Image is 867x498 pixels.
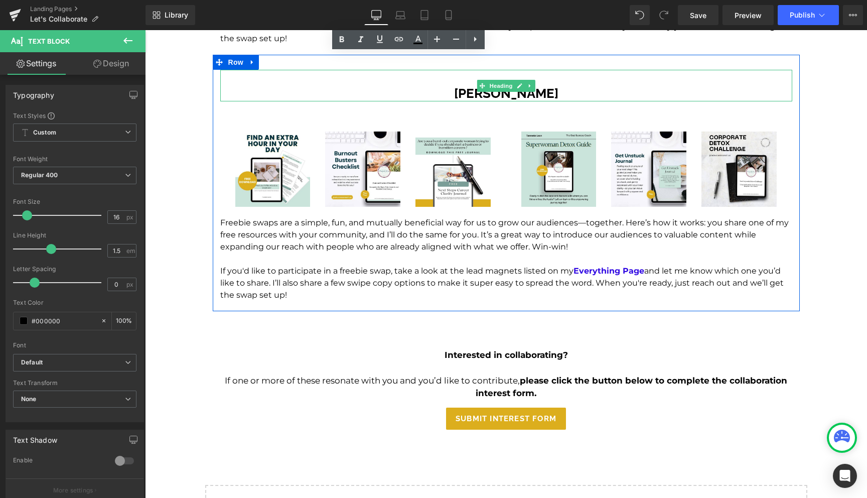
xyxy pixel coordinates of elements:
span: Interested in collaborating? [300,320,423,330]
a: Expand / Collapse [101,25,114,40]
a: Mobile [437,5,461,25]
span: px [126,281,135,288]
span: Text Block [28,37,70,45]
div: Text Transform [13,380,136,387]
span: Row [81,25,101,40]
span: If one or more of these resonate with you and you’d like to contribute, [80,345,375,355]
a: Preview [723,5,774,25]
span: Heading [342,50,369,62]
div: Enable [13,456,105,467]
i: Default [21,358,43,367]
b: Custom [33,129,56,137]
span: px [126,214,135,220]
div: Line Height [13,232,136,239]
p: More settings [53,486,93,495]
a: Landing Pages [30,5,146,13]
span: Submit Interest Form [311,383,411,395]
a: Submit Interest Form [301,378,421,400]
span: Publish [790,11,815,19]
b: None [21,395,37,403]
a: Expand / Collapse [380,50,390,62]
div: Typography [13,85,54,99]
div: Text Styles [13,111,136,119]
div: Font [13,342,136,349]
span: em [126,247,135,254]
p: Freebie swaps are a simple, fun, and mutually beneficial way for us to grow our audiences—togethe... [75,187,647,223]
div: Text Shadow [13,430,57,444]
a: Laptop [388,5,412,25]
button: Undo [630,5,650,25]
span: Library [165,11,188,20]
h3: [PERSON_NAME] [75,56,647,71]
button: Publish [778,5,839,25]
span: please click the button below to complete the collaboration interest form. [331,345,642,368]
input: Color [32,315,96,326]
a: Design [75,52,148,75]
a: Desktop [364,5,388,25]
span: Preview [735,10,762,21]
a: Tablet [412,5,437,25]
a: New Library [146,5,195,25]
div: Font Size [13,198,136,205]
b: Regular 400 [21,171,58,179]
span: Let's Collaborate [30,15,87,23]
p: If you'd like to participate in a freebie swap, take a look at the lead magnets listed on my and ... [75,235,647,271]
a: Everything Page [428,236,499,245]
div: Font Weight [13,156,136,163]
div: Text Color [13,299,136,306]
button: More [843,5,863,25]
div: Letter Spacing [13,266,136,273]
button: Redo [654,5,674,25]
div: Open Intercom Messenger [833,464,857,488]
div: % [112,312,136,330]
span: Save [690,10,706,21]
